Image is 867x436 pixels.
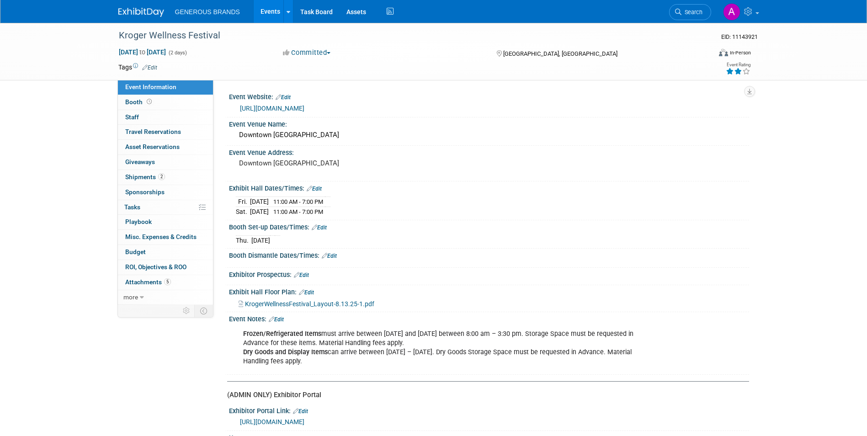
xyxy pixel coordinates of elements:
span: Booth [125,98,154,106]
span: Booth not reserved yet [145,98,154,105]
a: Edit [322,253,337,259]
div: Event Venue Address: [229,146,749,157]
span: 11:00 AM - 7:00 PM [273,208,323,215]
div: Kroger Wellness Festival [116,27,697,44]
a: Shipments2 [118,170,213,185]
span: [GEOGRAPHIC_DATA], [GEOGRAPHIC_DATA] [503,50,617,57]
a: Edit [294,272,309,278]
span: Staff [125,113,139,121]
a: ROI, Objectives & ROO [118,260,213,275]
a: Giveaways [118,155,213,170]
span: ROI, Objectives & ROO [125,263,186,271]
td: [DATE] [250,207,269,217]
a: Asset Reservations [118,140,213,154]
div: Event Notes: [229,312,749,324]
span: Asset Reservations [125,143,180,150]
span: GENEROUS BRANDS [175,8,240,16]
span: (2 days) [168,50,187,56]
span: Misc. Expenses & Credits [125,233,197,240]
a: Booth [118,95,213,110]
a: Tasks [118,200,213,215]
div: Booth Set-up Dates/Times: [229,220,749,232]
a: Edit [276,94,291,101]
span: Sponsorships [125,188,165,196]
span: to [138,48,147,56]
a: more [118,290,213,305]
span: Budget [125,248,146,255]
span: 2 [158,173,165,180]
span: Search [681,9,702,16]
button: Committed [280,48,334,58]
img: ExhibitDay [118,8,164,17]
span: 5 [164,278,171,285]
td: [DATE] [251,236,270,245]
a: Sponsorships [118,185,213,200]
a: Edit [312,224,327,231]
div: Booth Dismantle Dates/Times: [229,249,749,261]
div: Event Website: [229,90,749,102]
div: Exhibitor Prospectus: [229,268,749,280]
a: Search [669,4,711,20]
div: Event Format [657,48,751,61]
a: Staff [118,110,213,125]
a: Misc. Expenses & Credits [118,230,213,245]
img: Astrid Aguayo [723,3,740,21]
span: Shipments [125,173,165,181]
td: [DATE] [250,197,269,207]
span: 11:00 AM - 7:00 PM [273,198,323,205]
td: Tags [118,63,157,72]
a: Budget [118,245,213,260]
td: Fri. [236,197,250,207]
span: Event Information [125,83,176,90]
td: Toggle Event Tabs [194,305,213,317]
div: Downtown [GEOGRAPHIC_DATA] [236,128,742,142]
a: Travel Reservations [118,125,213,139]
span: more [123,293,138,301]
span: KrogerWellnessFestival_Layout-8.13.25-1.pdf [245,300,374,308]
td: Personalize Event Tab Strip [179,305,195,317]
a: Edit [307,186,322,192]
span: Tasks [124,203,140,211]
a: Edit [269,316,284,323]
a: Event Information [118,80,213,95]
div: In-Person [729,49,751,56]
img: Format-Inperson.png [719,49,728,56]
td: Sat. [236,207,250,217]
a: Playbook [118,215,213,229]
span: [DATE] [DATE] [118,48,166,56]
a: [URL][DOMAIN_NAME] [240,105,304,112]
div: (ADMIN ONLY) Exhibitor Portal [227,390,742,400]
a: Edit [293,408,308,415]
span: Travel Reservations [125,128,181,135]
span: Playbook [125,218,152,225]
div: must arrive between [DATE] and [DATE] between 8:00 am – 3:30 pm. Storage Space must be requested ... [237,325,649,371]
div: Exhibit Hall Dates/Times: [229,181,749,193]
a: KrogerWellnessFestival_Layout-8.13.25-1.pdf [239,300,374,308]
span: Attachments [125,278,171,286]
a: Edit [299,289,314,296]
div: Exhibit Hall Floor Plan: [229,285,749,297]
span: Giveaways [125,158,155,165]
td: Thu. [236,236,251,245]
span: Event ID: 11143921 [721,33,758,40]
div: Exhibitor Portal Link: [229,404,749,416]
a: Edit [142,64,157,71]
b: Frozen/Refrigerated Items [243,330,321,338]
div: Event Rating [726,63,750,67]
a: Attachments5 [118,275,213,290]
b: Dry Goods and Display Items [243,348,328,356]
a: [URL][DOMAIN_NAME] [240,418,304,425]
pre: Downtown [GEOGRAPHIC_DATA] [239,159,436,167]
div: Event Venue Name: [229,117,749,129]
